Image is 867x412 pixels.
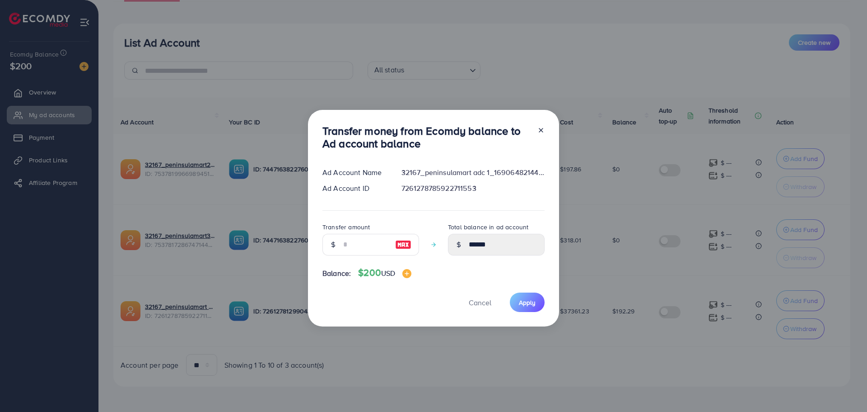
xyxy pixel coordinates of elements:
span: USD [381,268,395,278]
div: 32167_peninsulamart adc 1_1690648214482 [394,167,552,178]
div: 7261278785922711553 [394,183,552,194]
button: Apply [510,293,545,312]
span: Cancel [469,298,491,308]
label: Total balance in ad account [448,223,528,232]
img: image [395,239,411,250]
h3: Transfer money from Ecomdy balance to Ad account balance [322,124,530,151]
div: Ad Account Name [315,167,394,178]
img: image [402,269,411,278]
button: Cancel [457,293,503,312]
div: Ad Account ID [315,183,394,194]
label: Transfer amount [322,223,370,232]
h4: $200 [358,267,411,279]
iframe: Chat [829,371,860,405]
span: Apply [519,298,536,307]
span: Balance: [322,268,351,279]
